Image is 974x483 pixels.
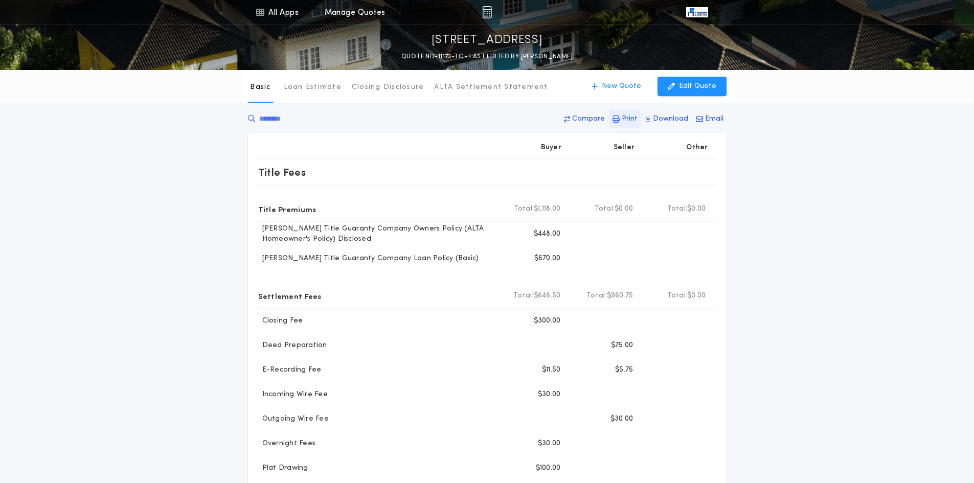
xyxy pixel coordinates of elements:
[258,224,496,244] p: [PERSON_NAME] Title Guaranty Company Owners Policy (ALTA Homeowner's Policy) Disclosed
[610,414,633,424] p: $30.00
[534,316,561,326] p: $300.00
[401,52,573,62] p: QUOTE ND-11173-TC - LAST EDITED BY [PERSON_NAME]
[534,229,561,239] p: $448.00
[250,82,270,93] p: Basic
[482,6,492,18] img: img
[581,77,651,96] button: New Quote
[679,81,716,91] p: Edit Quote
[687,204,706,214] span: $0.00
[258,316,303,326] p: Closing Fee
[615,204,633,214] span: $0.00
[611,340,633,351] p: $75.00
[284,82,342,93] p: Loan Estimate
[705,114,723,124] p: Email
[258,201,316,217] p: Title Premiums
[586,291,607,301] b: Total:
[432,32,543,49] p: [STREET_ADDRESS]
[615,365,633,375] p: $5.75
[534,254,561,264] p: $670.00
[614,143,635,153] p: Seller
[258,340,327,351] p: Deed Preparation
[536,463,561,473] p: $100.00
[258,439,316,449] p: Overnight Fees
[561,110,608,128] button: Compare
[541,143,561,153] p: Buyer
[352,82,424,93] p: Closing Disclosure
[572,114,605,124] p: Compare
[258,414,329,424] p: Outgoing Wire Fee
[538,389,561,400] p: $30.00
[434,82,548,93] p: ALTA Settlement Statement
[602,81,641,91] p: New Quote
[534,204,560,214] span: $1,118.00
[686,7,708,17] img: vs-icon
[514,204,534,214] b: Total:
[667,291,688,301] b: Total:
[622,114,638,124] p: Print
[258,254,479,264] p: [PERSON_NAME] Title Guaranty Company Loan Policy (Basic)
[667,204,688,214] b: Total:
[258,288,322,304] p: Settlement Fees
[258,463,308,473] p: Plat Drawing
[653,114,688,124] p: Download
[534,291,561,301] span: $646.50
[595,204,615,214] b: Total:
[686,143,708,153] p: Other
[642,110,691,128] button: Download
[258,164,306,180] p: Title Fees
[687,291,706,301] span: $0.00
[513,291,534,301] b: Total:
[658,77,727,96] button: Edit Quote
[258,365,322,375] p: E-Recording Fee
[538,439,561,449] p: $30.00
[693,110,727,128] button: Email
[607,291,633,301] span: $960.75
[258,389,328,400] p: Incoming Wire Fee
[542,365,561,375] p: $11.50
[609,110,641,128] button: Print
